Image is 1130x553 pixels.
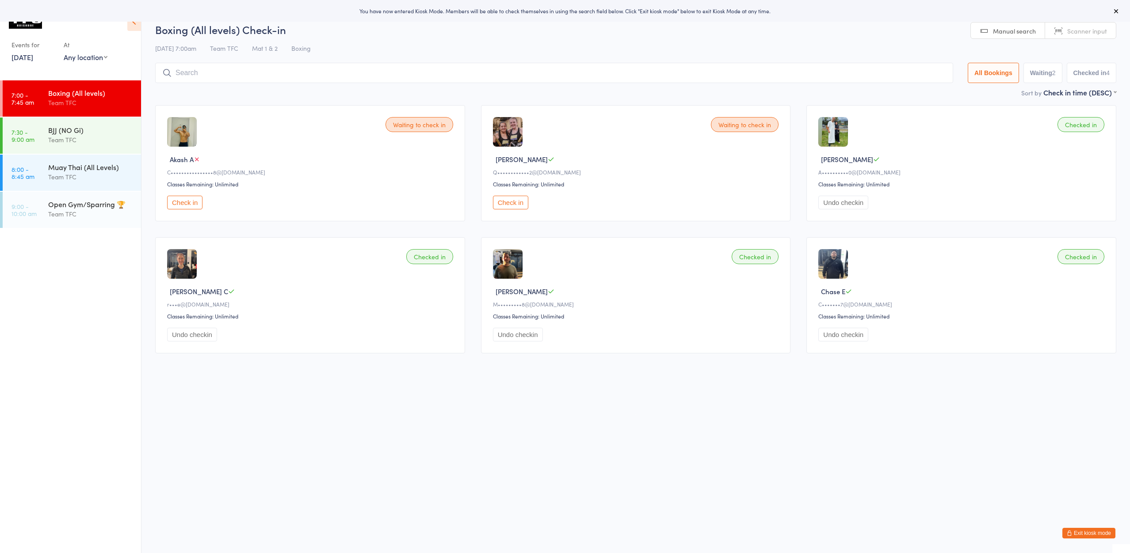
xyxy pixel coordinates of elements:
[818,312,1107,320] div: Classes Remaining: Unlimited
[167,249,197,279] img: image1688166186.png
[1057,117,1104,132] div: Checked in
[493,168,782,176] div: Q••••••••••••2@[DOMAIN_NAME]
[291,44,311,53] span: Boxing
[167,168,456,176] div: C••••••••••••••••8@[DOMAIN_NAME]
[167,328,217,341] button: Undo checkin
[48,162,134,172] div: Muay Thai (All Levels)
[968,63,1019,83] button: All Bookings
[167,300,456,308] div: r•••e@[DOMAIN_NAME]
[1052,69,1056,76] div: 2
[155,63,953,83] input: Search
[821,155,873,164] span: [PERSON_NAME]
[818,196,868,209] button: Undo checkin
[993,27,1036,35] span: Manual search
[48,88,134,98] div: Boxing (All levels)
[386,117,453,132] div: Waiting to check in
[3,155,141,191] a: 8:00 -8:45 amMuay Thai (All Levels)Team TFC
[818,328,868,341] button: Undo checkin
[1067,27,1107,35] span: Scanner input
[493,328,543,341] button: Undo checkin
[11,91,34,106] time: 7:00 - 7:45 am
[493,196,528,209] button: Check in
[64,52,107,62] div: Any location
[496,287,548,296] span: [PERSON_NAME]
[818,249,848,279] img: image1751620113.png
[167,117,197,147] img: image1745391112.png
[11,203,37,217] time: 9:00 - 10:00 am
[64,38,107,52] div: At
[732,249,779,264] div: Checked in
[1023,63,1062,83] button: Waiting2
[11,129,34,143] time: 7:30 - 9:00 am
[818,117,848,147] img: image1758589738.png
[818,300,1107,308] div: C•••••••7@[DOMAIN_NAME]
[155,44,196,53] span: [DATE] 7:00am
[493,300,782,308] div: M•••••••••8@[DOMAIN_NAME]
[1057,249,1104,264] div: Checked in
[48,125,134,135] div: BJJ (NO Gi)
[170,287,228,296] span: [PERSON_NAME] C
[493,117,523,147] img: image1748242595.png
[821,287,845,296] span: Chase E
[48,199,134,209] div: Open Gym/Sparring 🏆
[167,180,456,188] div: Classes Remaining: Unlimited
[1021,88,1042,97] label: Sort by
[11,166,34,180] time: 8:00 - 8:45 am
[167,196,202,209] button: Check in
[170,155,194,164] span: Akash A
[167,312,456,320] div: Classes Remaining: Unlimited
[48,98,134,108] div: Team TFC
[711,117,779,132] div: Waiting to check in
[1062,528,1115,538] button: Exit kiosk mode
[1106,69,1110,76] div: 4
[1043,87,1116,97] div: Check in time (DESC)
[252,44,278,53] span: Mat 1 & 2
[11,52,33,62] a: [DATE]
[11,38,55,52] div: Events for
[493,180,782,188] div: Classes Remaining: Unlimited
[818,180,1107,188] div: Classes Remaining: Unlimited
[14,7,1116,15] div: You have now entered Kiosk Mode. Members will be able to check themselves in using the search fie...
[493,249,523,279] img: image1722235932.png
[3,80,141,117] a: 7:00 -7:45 amBoxing (All levels)Team TFC
[496,155,548,164] span: [PERSON_NAME]
[210,44,238,53] span: Team TFC
[155,22,1116,37] h2: Boxing (All levels) Check-in
[3,117,141,154] a: 7:30 -9:00 amBJJ (NO Gi)Team TFC
[818,168,1107,176] div: A••••••••••0@[DOMAIN_NAME]
[493,312,782,320] div: Classes Remaining: Unlimited
[48,172,134,182] div: Team TFC
[48,135,134,145] div: Team TFC
[1067,63,1117,83] button: Checked in4
[406,249,453,264] div: Checked in
[3,192,141,228] a: 9:00 -10:00 amOpen Gym/Sparring 🏆Team TFC
[48,209,134,219] div: Team TFC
